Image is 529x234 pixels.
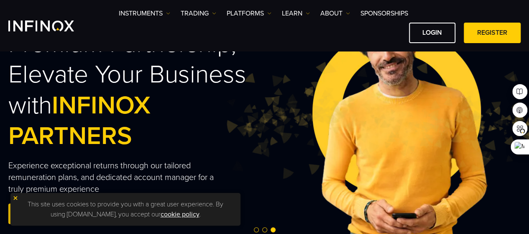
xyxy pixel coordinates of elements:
[8,21,94,31] a: INFINOX Logo
[262,227,267,232] span: Go to slide 2
[360,8,408,18] a: SPONSORSHIPS
[8,203,99,224] a: BECOME A PARTNER
[8,90,151,151] span: INFINOX PARTNERS
[8,160,225,195] p: Experience exceptional returns through our tailored remuneration plans, and dedicated account man...
[181,8,216,18] a: TRADING
[119,8,170,18] a: Instruments
[15,197,236,221] p: This site uses cookies to provide you with a great user experience. By using [DOMAIN_NAME], you a...
[282,8,310,18] a: Learn
[320,8,350,18] a: ABOUT
[271,227,276,232] span: Go to slide 3
[254,227,259,232] span: Go to slide 1
[464,23,521,43] a: REGISTER
[8,29,280,152] h2: Premium Partnership, Elevate Your Business with
[13,195,18,201] img: yellow close icon
[409,23,455,43] a: LOGIN
[161,210,199,219] a: cookie policy
[227,8,271,18] a: PLATFORMS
